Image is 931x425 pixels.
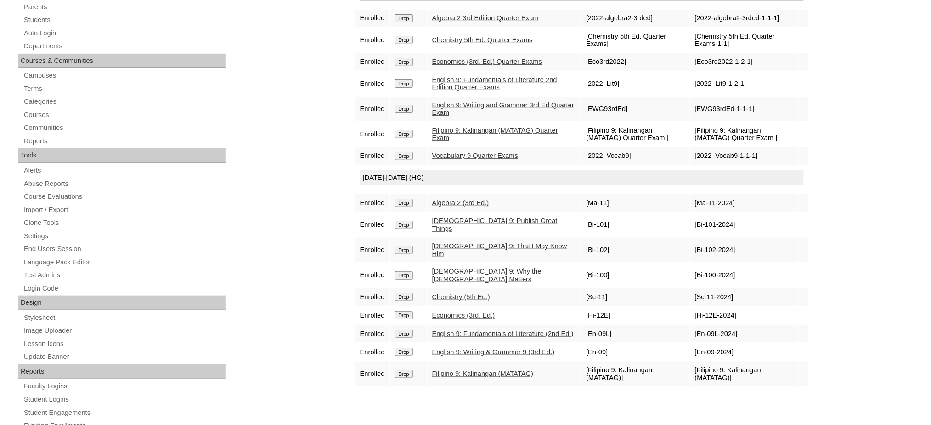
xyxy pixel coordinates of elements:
a: Settings [23,230,226,242]
a: Test Admins [23,269,226,281]
input: Drop [395,105,413,113]
td: Enrolled [355,147,389,165]
td: [2022_Vocab9-1-1-1] [690,147,798,165]
input: Drop [395,199,413,207]
td: [En-09] [581,343,689,361]
a: Filipino 9: Kalinangan (MATATAG) [432,370,533,377]
td: [Filipino 9: Kalinangan (MATATAG) Quarter Exam ] [690,122,798,146]
td: [Filipino 9: Kalinangan (MATATAG)] [581,362,689,386]
a: Economics (3rd. Ed.) [432,312,495,319]
input: Drop [395,14,413,22]
a: Filipino 9: Kalinangan (MATATAG) Quarter Exam [432,127,558,142]
div: Reports [18,364,226,379]
td: [2022_Lit9] [581,72,689,96]
a: Algebra 2 3rd Edition Quarter Exam [432,14,539,22]
a: Campuses [23,70,226,81]
div: [DATE]-[DATE] (HG) [360,170,804,186]
input: Drop [395,370,413,378]
td: [En-09-2024] [690,343,798,361]
td: [Filipino 9: Kalinangan (MATATAG)] [690,362,798,386]
td: [EWG93rdEd-1-1-1] [690,97,798,121]
a: Course Evaluations [23,191,226,202]
a: Departments [23,40,226,52]
a: Import / Export [23,204,226,216]
a: Language Pack Editor [23,257,226,268]
a: Algebra 2 (3rd Ed.) [432,199,489,207]
td: Enrolled [355,212,389,237]
td: Enrolled [355,10,389,27]
input: Drop [395,330,413,338]
a: Categories [23,96,226,107]
td: [2022-algebra2-3rded-1-1-1] [690,10,798,27]
td: Enrolled [355,263,389,287]
a: English 9: Writing and Grammar 3rd Ed Quarter Exam [432,101,574,117]
td: Enrolled [355,238,389,262]
a: Auto Login [23,28,226,39]
td: Enrolled [355,194,389,212]
a: Terms [23,83,226,95]
td: [Bi-100] [581,263,689,287]
input: Drop [395,130,413,138]
a: Vocabulary 9 Quarter Exams [432,152,518,159]
td: [Bi-102-2024] [690,238,798,262]
a: Chemistry (5th Ed.) [432,293,490,301]
td: [Bi-100-2024] [690,263,798,287]
a: End Users Session [23,243,226,255]
td: [En-09L-2024] [690,325,798,342]
td: Enrolled [355,362,389,386]
input: Drop [395,246,413,254]
td: [Eco3rd2022-1-2-1] [690,53,798,71]
td: [Ma-11] [581,194,689,212]
td: [En-09L] [581,325,689,342]
td: [2022-algebra2-3rded] [581,10,689,27]
a: English 9: Fundamentals of Literature (2nd Ed.) [432,330,574,337]
a: Login Code [23,283,226,294]
input: Drop [395,152,413,160]
div: Design [18,296,226,310]
a: Faculty Logins [23,380,226,392]
td: [Filipino 9: Kalinangan (MATATAG) Quarter Exam ] [581,122,689,146]
input: Drop [395,79,413,88]
a: Clone Tools [23,217,226,229]
a: Economics (3rd. Ed.) Quarter Exams [432,58,542,65]
td: [Chemistry 5th Ed. Quarter Exams] [581,28,689,52]
a: Student Logins [23,394,226,405]
input: Drop [395,58,413,66]
a: [DEMOGRAPHIC_DATA] 9: That I May Know Him [432,242,567,257]
a: Reports [23,135,226,147]
td: [Bi-101] [581,212,689,237]
a: [DEMOGRAPHIC_DATA] 9: Publish Great Things [432,217,558,232]
input: Drop [395,221,413,229]
input: Drop [395,36,413,44]
a: [DEMOGRAPHIC_DATA] 9: Why the [DEMOGRAPHIC_DATA] Matters [432,268,542,283]
a: Update Banner [23,351,226,363]
td: [Bi-102] [581,238,689,262]
td: Enrolled [355,325,389,342]
td: [Sc-11] [581,288,689,306]
a: Student Engagements [23,407,226,419]
td: Enrolled [355,72,389,96]
a: Image Uploader [23,325,226,336]
td: Enrolled [355,122,389,146]
td: Enrolled [355,53,389,71]
td: [EWG93rdEd] [581,97,689,121]
div: Courses & Communities [18,54,226,68]
td: [Bi-101-2024] [690,212,798,237]
td: Enrolled [355,28,389,52]
a: English 9: Fundamentals of Literature 2nd Edition Quarter Exams [432,76,557,91]
td: [2022_Lit9-1-2-1] [690,72,798,96]
a: English 9: Writing & Grammar 9 (3rd Ed.) [432,348,555,356]
td: Enrolled [355,97,389,121]
td: [2022_Vocab9] [581,147,689,165]
a: Abuse Reports [23,178,226,190]
a: Alerts [23,165,226,176]
input: Drop [395,271,413,280]
td: [Hi-12E-2024] [690,307,798,324]
div: Tools [18,148,226,163]
td: Enrolled [355,288,389,306]
td: [Eco3rd2022] [581,53,689,71]
a: Lesson Icons [23,338,226,350]
a: Communities [23,122,226,134]
input: Drop [395,348,413,356]
td: Enrolled [355,343,389,361]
